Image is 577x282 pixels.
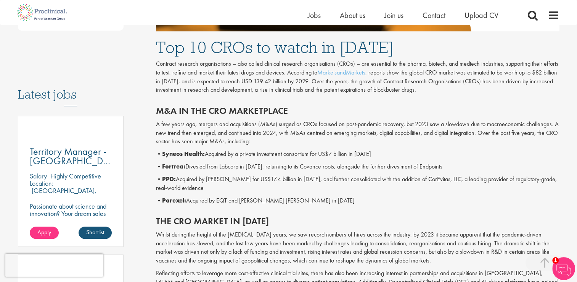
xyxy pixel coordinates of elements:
p: • Acquired by [PERSON_NAME] for US$17.4 billion in [DATE], and further consolidated with the addi... [156,175,559,193]
h2: The CRO market in [DATE] [156,216,559,226]
h3: Latest jobs [18,69,124,106]
a: Jobs [308,10,321,20]
a: Apply [30,227,59,239]
p: A few years ago, mergers and acquisitions (M&As) surged as CROs focused on post-pandemic recovery... [156,120,559,146]
b: Syneos Health: [162,150,205,158]
span: Apply [37,228,51,236]
a: About us [340,10,365,20]
a: Shortlist [79,227,112,239]
p: Whilst during the height of the [MEDICAL_DATA] years, we saw record numbers of hires across the i... [156,230,559,265]
span: Location: [30,179,53,188]
p: • Acquired by EQT and [PERSON_NAME] [PERSON_NAME] in [DATE] [156,196,559,205]
b: PPD: [162,175,176,183]
a: Contact [423,10,445,20]
p: • Acquired by a private investment consortium for US$7 billion in [DATE] [156,150,559,159]
p: [GEOGRAPHIC_DATA], [GEOGRAPHIC_DATA] [30,186,96,202]
a: Upload CV [464,10,498,20]
b: Fortrea: [162,162,185,170]
p: Passionate about science and innovation? Your dream sales job as Territory Manager awaits! [30,203,112,232]
p: Contract research organisations – also called clinical research organisations (CROs) – are essent... [156,60,559,94]
a: Territory Manager - [GEOGRAPHIC_DATA], [GEOGRAPHIC_DATA] [30,147,112,166]
img: Chatbot [552,257,575,280]
b: Parexel: [162,196,186,204]
span: Territory Manager - [GEOGRAPHIC_DATA], [GEOGRAPHIC_DATA] [30,145,124,177]
p: • Divested from Labcorp in [DATE], returning to its Covance roots, alongside the further divestme... [156,162,559,171]
a: MarketsandMarkets [317,68,365,76]
span: 1 [552,257,559,264]
span: Salary [30,172,47,180]
iframe: reCAPTCHA [5,254,103,277]
h1: Top 10 CROs to watch in [DATE] [156,39,559,56]
h2: M&A in the CRO marketplace [156,106,559,116]
a: Join us [384,10,403,20]
p: Highly Competitive [50,172,101,180]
